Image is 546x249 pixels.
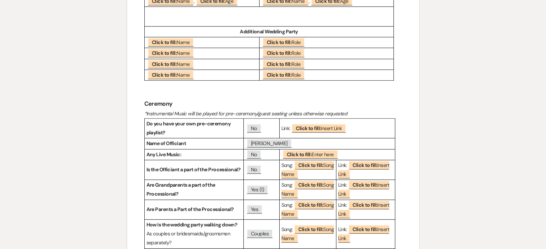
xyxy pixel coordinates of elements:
span: Yes (1) [247,185,268,194]
em: *Instrumental Music will be played for pre-ceremony/guest seating unless otherwise requested [144,110,347,117]
b: Click to fill: [152,61,177,67]
strong: Ceremony [144,100,173,107]
strong: Is the Officiant a part of the Processional? [146,166,241,173]
span: Song Name [281,180,334,198]
b: Click to fill: [353,202,377,208]
span: Name [148,38,194,47]
span: Name [148,48,194,57]
p: As couples or bridesmaids/groomsmen separately? [146,229,242,247]
b: Click to fill: [267,39,291,46]
span: Song Name [281,225,334,243]
b: Click to fill: [353,226,377,233]
span: Insert Link [291,124,346,133]
span: Role [262,70,305,79]
span: Insert Link [338,180,389,198]
span: Couples [247,229,273,238]
b: Click to fill: [353,162,377,168]
span: Yes [247,205,262,214]
p: Song: [281,161,334,179]
span: Song Name [281,161,334,178]
p: Link: [338,181,393,198]
strong: How is the wedding party walking down? [146,221,238,228]
b: Click to fill: [287,151,312,158]
p: Song: [281,181,334,198]
b: Click to fill: [152,50,177,56]
strong: Are Grandparents a part of the Processional? [146,182,216,197]
b: Click to fill: [267,61,291,67]
p: Song: [281,201,334,219]
span: No [247,150,261,159]
span: Role [262,38,305,47]
strong: Additional Wedding Party [240,28,298,35]
span: Name [148,70,194,79]
b: Click to fill: [296,125,321,131]
b: Click to fill: [152,72,177,78]
p: Link: [338,161,393,179]
span: No [247,165,261,174]
span: Song Name [281,200,334,218]
b: Click to fill: [353,182,377,188]
p: Link: [281,124,393,133]
b: Click to fill: [267,50,291,56]
p: Link: [338,201,393,219]
span: Role [262,59,305,68]
span: Insert Link [338,225,389,243]
b: Click to fill: [298,182,323,188]
strong: Are Parents a Part of the Processional? [146,206,234,212]
b: Click to fill: [298,226,323,233]
span: Role [262,48,305,57]
p: Link: [338,225,393,243]
p: Song: [281,225,334,243]
strong: Name of Officiant [146,140,186,147]
strong: Do you have your own pre-ceremony playlist? [146,120,232,136]
span: [PERSON_NAME] [247,139,292,148]
strong: Any Live Music: [146,151,182,158]
b: Click to fill: [267,72,291,78]
span: Insert Link [338,200,389,218]
span: Insert Link [338,161,389,178]
b: Click to fill: [298,202,323,208]
span: No [247,124,261,133]
b: Click to fill: [298,162,323,168]
span: Enter here [283,150,338,159]
span: Name [148,59,194,68]
b: Click to fill: [152,39,177,46]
